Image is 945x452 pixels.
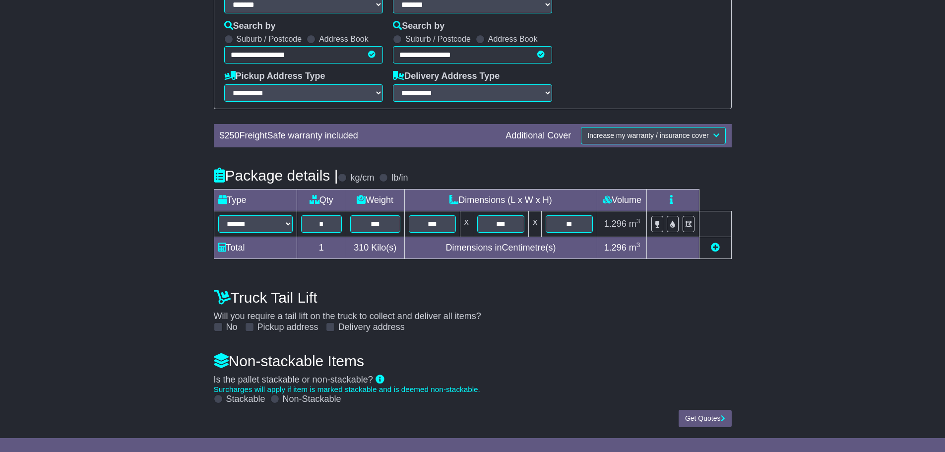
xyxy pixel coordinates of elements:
label: Search by [393,21,444,32]
div: Surcharges will apply if item is marked stackable and is deemed non-stackable. [214,385,732,394]
h4: Package details | [214,167,338,184]
div: Additional Cover [501,130,576,141]
td: Total [214,237,297,258]
span: 1.296 [604,243,627,253]
sup: 3 [636,217,640,225]
label: Suburb / Postcode [405,34,471,44]
td: Volume [597,189,647,211]
a: Add new item [711,243,720,253]
label: lb/in [391,173,408,184]
label: Stackable [226,394,265,405]
span: m [629,219,640,229]
label: Address Book [488,34,538,44]
button: Increase my warranty / insurance cover [581,127,725,144]
span: Is the pallet stackable or non-stackable? [214,375,373,385]
td: Kilo(s) [346,237,404,258]
span: Increase my warranty / insurance cover [587,131,708,139]
h4: Non-stackable Items [214,353,732,369]
label: Pickup Address Type [224,71,325,82]
label: kg/cm [350,173,374,184]
td: Dimensions (L x W x H) [404,189,597,211]
span: 310 [354,243,369,253]
td: 1 [297,237,346,258]
label: Suburb / Postcode [237,34,302,44]
label: Address Book [319,34,369,44]
span: 1.296 [604,219,627,229]
sup: 3 [636,241,640,249]
span: 250 [225,130,240,140]
label: Delivery Address Type [393,71,500,82]
label: Delivery address [338,322,405,333]
label: Search by [224,21,276,32]
td: Weight [346,189,404,211]
label: Non-Stackable [283,394,341,405]
div: $ FreightSafe warranty included [215,130,501,141]
span: m [629,243,640,253]
div: Will you require a tail lift on the truck to collect and deliver all items? [209,284,737,333]
button: Get Quotes [679,410,732,427]
td: Type [214,189,297,211]
h4: Truck Tail Lift [214,289,732,306]
label: No [226,322,238,333]
label: Pickup address [257,322,318,333]
td: Qty [297,189,346,211]
td: x [460,211,473,237]
td: Dimensions in Centimetre(s) [404,237,597,258]
td: x [529,211,542,237]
